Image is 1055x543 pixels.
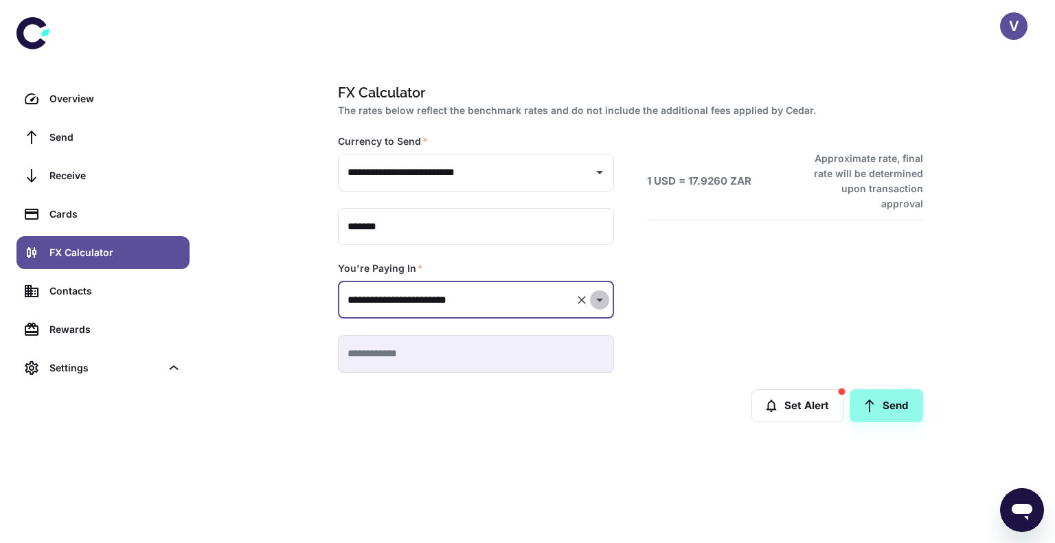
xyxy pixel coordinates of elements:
label: Currency to Send [338,135,428,148]
a: Cards [16,198,190,231]
button: Clear [572,290,591,310]
a: FX Calculator [16,236,190,269]
button: Set Alert [751,389,844,422]
h1: FX Calculator [338,82,918,103]
div: Send [49,130,181,145]
h6: Approximate rate, final rate will be determined upon transaction approval [799,151,923,211]
label: You're Paying In [338,262,423,275]
div: Contacts [49,284,181,299]
a: Overview [16,82,190,115]
iframe: Button to launch messaging window [1000,488,1044,532]
div: Rewards [49,322,181,337]
div: Settings [49,360,161,376]
div: Cards [49,207,181,222]
div: Settings [16,351,190,384]
button: Open [590,290,609,310]
div: FX Calculator [49,245,181,260]
a: Rewards [16,313,190,346]
button: Open [590,163,609,182]
a: Contacts [16,275,190,308]
a: Send [850,389,923,422]
div: Receive [49,168,181,183]
div: Overview [49,91,181,106]
h6: 1 USD = 17.9260 ZAR [647,174,751,189]
a: Send [16,121,190,154]
button: V [1000,12,1028,40]
a: Receive [16,159,190,192]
